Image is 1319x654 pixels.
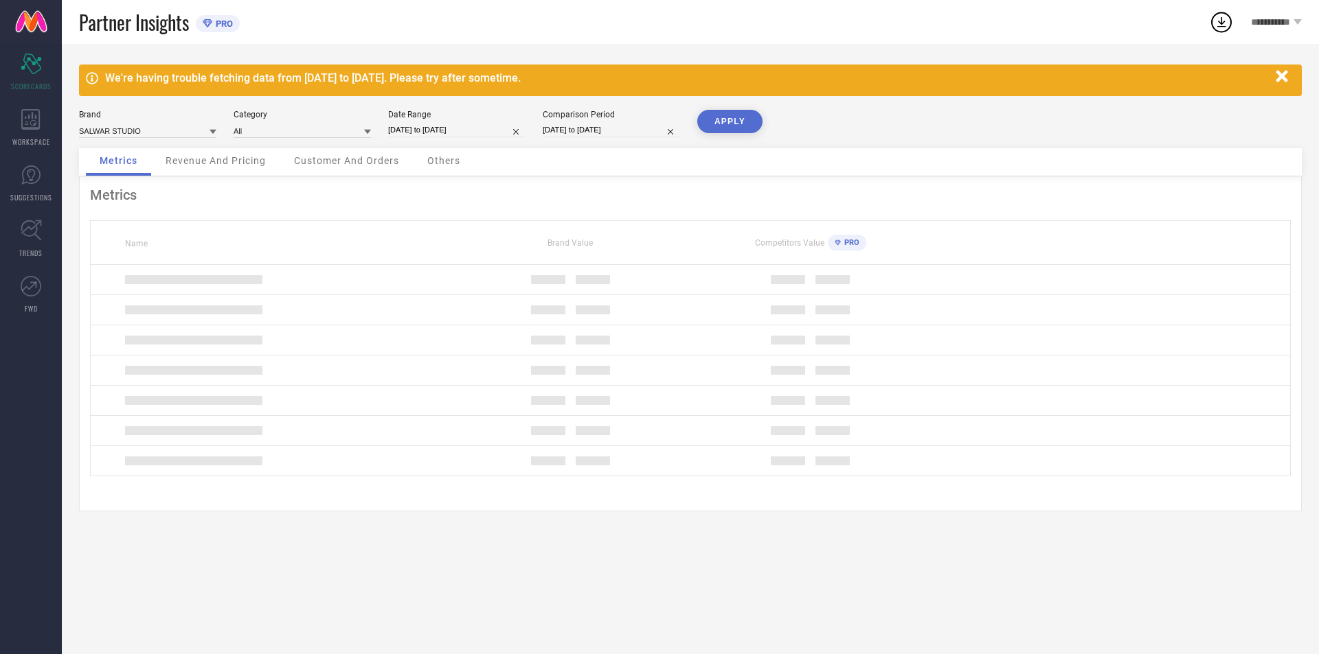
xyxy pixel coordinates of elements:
div: Comparison Period [543,110,680,119]
span: Partner Insights [79,8,189,36]
div: Brand [79,110,216,119]
span: WORKSPACE [12,137,50,147]
span: Others [427,155,460,166]
span: TRENDS [19,248,43,258]
span: Brand Value [548,238,593,248]
div: Category [234,110,371,119]
input: Select date range [388,123,526,137]
span: Name [125,239,148,248]
div: Metrics [90,187,1291,203]
div: We're having trouble fetching data from [DATE] to [DATE]. Please try after sometime. [105,71,1269,84]
span: SCORECARDS [11,81,52,91]
span: PRO [212,19,233,29]
span: Metrics [100,155,137,166]
div: Open download list [1209,10,1234,34]
input: Select comparison period [543,123,680,137]
span: SUGGESTIONS [10,192,52,202]
div: Date Range [388,110,526,119]
span: FWD [25,303,38,314]
span: Revenue And Pricing [166,155,266,166]
span: PRO [841,238,859,247]
span: Customer And Orders [294,155,399,166]
span: Competitors Value [755,238,824,248]
button: APPLY [697,110,763,133]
